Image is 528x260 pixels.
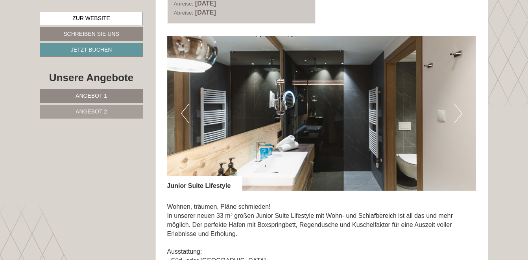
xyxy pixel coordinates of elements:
b: [DATE] [195,9,216,16]
small: Anreise: [174,1,194,7]
button: Previous [181,104,189,123]
div: Junior Suite Lifestyle [167,176,243,191]
button: Next [454,104,462,123]
span: Angebot 2 [76,108,107,115]
small: Abreise: [174,10,194,16]
div: Unsere Angebote [40,71,143,85]
a: Schreiben Sie uns [40,27,143,41]
a: Zur Website [40,12,143,25]
span: Angebot 1 [76,93,107,99]
a: Jetzt buchen [40,43,143,57]
img: image [167,36,476,191]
